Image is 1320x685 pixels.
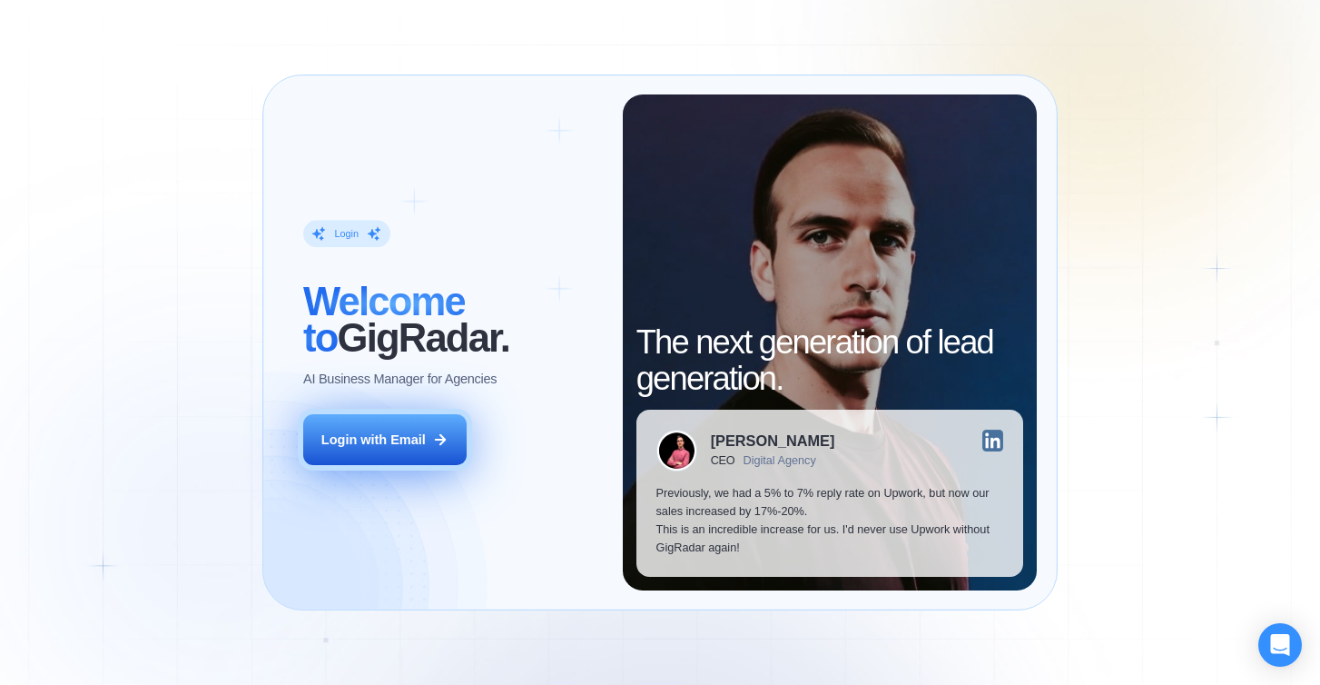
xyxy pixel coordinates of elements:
[303,283,603,356] h2: ‍ GigRadar.
[1258,623,1302,667] div: Open Intercom Messenger
[321,431,426,449] div: Login with Email
[711,454,735,468] div: CEO
[335,227,360,241] div: Login
[636,324,1024,397] h2: The next generation of lead generation.
[303,370,497,388] p: AI Business Manager for Agencies
[303,414,467,465] button: Login with Email
[744,454,816,468] div: Digital Agency
[711,433,835,448] div: [PERSON_NAME]
[303,280,465,360] span: Welcome to
[656,484,1004,557] p: Previously, we had a 5% to 7% reply rate on Upwork, but now our sales increased by 17%-20%. This ...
